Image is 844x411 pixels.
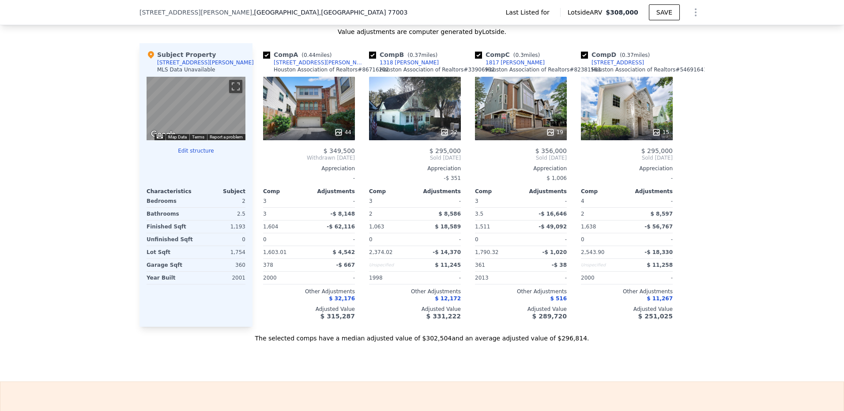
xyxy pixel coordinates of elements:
button: Show Options [687,4,705,21]
span: -$ 18,330 [644,249,673,255]
span: $ 516 [550,295,567,302]
span: [STREET_ADDRESS][PERSON_NAME] [139,8,252,17]
span: $ 295,000 [641,147,673,154]
span: Last Listed for [506,8,553,17]
span: Sold [DATE] [475,154,567,161]
div: 1998 [369,272,413,284]
div: 2001 [198,272,245,284]
div: Adjusted Value [475,306,567,313]
div: The selected comps have a median adjusted value of $302,504 and an average adjusted value of $296... [139,327,705,343]
span: 1,063 [369,224,384,230]
div: Comp D [581,50,653,59]
div: - [417,233,461,246]
span: , [GEOGRAPHIC_DATA] [252,8,407,17]
span: $ 356,000 [535,147,567,154]
span: Sold [DATE] [581,154,673,161]
div: - [629,272,673,284]
div: Comp A [263,50,335,59]
div: Adjusted Value [263,306,355,313]
span: $ 32,176 [329,295,355,302]
div: 1817 [PERSON_NAME] [486,59,545,66]
div: 1,754 [198,246,245,258]
span: -$ 38 [552,262,567,268]
div: Appreciation [581,165,673,172]
a: Open this area in Google Maps (opens a new window) [149,129,178,140]
div: [STREET_ADDRESS] [592,59,644,66]
div: 2 [369,208,413,220]
div: 0 [198,233,245,246]
div: Adjustments [309,188,355,195]
div: Characteristics [147,188,196,195]
span: ( miles) [616,52,653,58]
span: $ 295,000 [430,147,461,154]
div: Bedrooms [147,195,194,207]
div: Other Adjustments [263,288,355,295]
div: - [523,195,567,207]
div: MLS Data Unavailable [157,66,215,73]
div: - [417,195,461,207]
span: 1,603.01 [263,249,286,255]
div: 44 [334,128,351,137]
div: 360 [198,259,245,271]
span: 0 [263,236,267,243]
div: Comp B [369,50,441,59]
div: 2000 [581,272,625,284]
div: - [629,233,673,246]
span: $308,000 [606,9,638,16]
div: Comp C [475,50,543,59]
div: 2013 [475,272,519,284]
div: 22 [440,128,457,137]
span: 0.3 [515,52,524,58]
img: Google [149,129,178,140]
div: 3.5 [475,208,519,220]
span: 3 [369,198,373,204]
div: Appreciation [475,165,567,172]
button: SAVE [649,4,680,20]
div: Map [147,77,245,140]
span: 0 [581,236,584,243]
div: Subject [196,188,245,195]
span: 2,543.90 [581,249,604,255]
span: $ 349,500 [324,147,355,154]
button: Toggle fullscreen view [229,80,242,93]
span: Sold [DATE] [369,154,461,161]
a: 1817 [PERSON_NAME] [475,59,545,66]
div: Adjusted Value [581,306,673,313]
div: 1318 [PERSON_NAME] [380,59,439,66]
div: Year Built [147,272,194,284]
div: - [311,272,355,284]
span: ( miles) [404,52,441,58]
div: - [523,233,567,246]
div: 19 [546,128,563,137]
span: -$ 62,116 [327,224,355,230]
div: Adjustments [627,188,673,195]
div: 1,193 [198,220,245,233]
div: Comp [369,188,415,195]
div: Appreciation [263,165,355,172]
span: -$ 8,148 [331,211,355,217]
a: 1318 [PERSON_NAME] [369,59,439,66]
div: - [417,272,461,284]
a: Report a problem [210,135,243,139]
span: 1,790.32 [475,249,498,255]
div: Subject Property [147,50,216,59]
span: 0.37 [622,52,634,58]
div: Houston Association of Realtors # 54691641 [592,66,707,73]
span: 1,638 [581,224,596,230]
div: 2000 [263,272,307,284]
div: Other Adjustments [475,288,567,295]
span: $ 4,542 [333,249,355,255]
span: $ 11,258 [647,262,673,268]
div: Comp [475,188,521,195]
span: $ 8,586 [439,211,461,217]
div: Unfinished Sqft [147,233,194,246]
div: 3 [263,208,307,220]
span: 4 [581,198,584,204]
div: - [629,195,673,207]
span: 2,374.02 [369,249,392,255]
span: 0 [475,236,479,243]
span: 1,511 [475,224,490,230]
div: 15 [652,128,669,137]
div: Adjusted Value [369,306,461,313]
div: Adjustments [415,188,461,195]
